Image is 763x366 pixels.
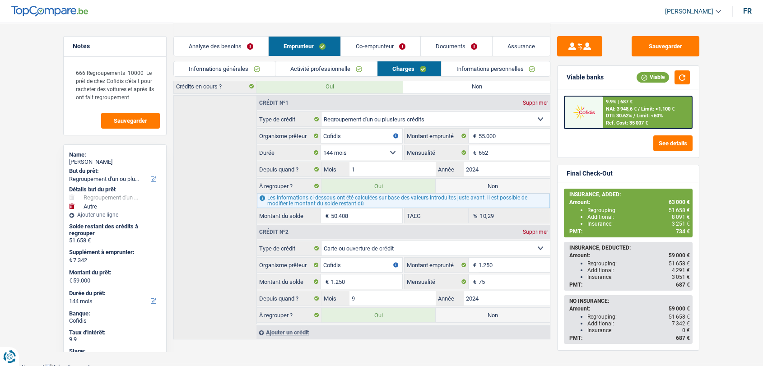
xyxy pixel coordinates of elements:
span: 51 658 € [669,207,690,213]
label: Oui [321,308,436,322]
div: PMT: [569,228,690,235]
div: Cofidis [69,317,161,324]
label: Montant du solde [257,274,321,289]
label: Organisme prêteur [257,129,321,143]
a: Assurance [493,37,550,56]
span: % [469,208,480,223]
span: 4 291 € [672,267,690,273]
div: PMT: [569,335,690,341]
h5: Notes [73,42,157,50]
span: 8 091 € [672,214,690,220]
div: PMT: [569,282,690,288]
label: Montant du prêt: [69,269,159,276]
span: € [469,274,479,289]
span: 7 342 € [672,320,690,327]
span: DTI: 30.62% [606,113,632,119]
span: 59 000 € [669,306,690,312]
div: Name: [69,151,161,158]
label: Année [436,291,464,306]
div: fr [743,7,752,15]
div: Viable [637,72,669,82]
span: Sauvegarder [114,118,147,124]
label: Année [436,162,464,176]
input: MM [349,291,436,306]
input: AAAA [464,291,550,306]
div: Insurance: [587,274,690,280]
label: Type de crédit [257,241,321,255]
div: INSURANCE, DEDUCTED: [569,245,690,251]
span: € [69,277,72,284]
div: Supprimer [520,229,550,235]
div: Supprimer [520,100,550,106]
span: 734 € [676,228,690,235]
label: Non [403,79,550,93]
label: Type de crédit [257,112,321,126]
label: Depuis quand ? [257,162,321,176]
button: See details [653,135,693,151]
span: € [469,129,479,143]
div: Additional: [587,214,690,220]
div: Final Check-Out [567,170,613,177]
div: Les informations ci-dessous ont été calculées sur base des valeurs introduites juste avant. Il es... [257,194,550,208]
span: NAI: 3 948,6 € [606,106,637,112]
div: Taux d'intérêt: [69,329,161,336]
label: TAEG [405,208,469,223]
div: Amount: [569,199,690,205]
div: 51.658 € [69,237,161,244]
label: Depuis quand ? [257,291,321,306]
label: Crédits en cours ? [174,79,256,93]
a: Emprunteur [269,37,340,56]
label: À regrouper ? [257,179,321,193]
div: 9.9% | 687 € [606,99,633,105]
span: 0 € [682,327,690,334]
label: Supplément à emprunter: [69,249,159,256]
a: Activité professionnelle [275,61,377,76]
label: Montant emprunté [405,258,469,272]
span: 51 658 € [669,314,690,320]
div: Regrouping: [587,260,690,267]
label: Non [436,179,550,193]
div: Ajouter un crédit [256,325,550,339]
label: Non [436,308,550,322]
div: [PERSON_NAME] [69,158,161,166]
div: INSURANCE, ADDED: [569,191,690,198]
div: Additional: [587,320,690,327]
span: € [321,274,331,289]
label: Durée du prêt: [69,290,159,297]
a: [PERSON_NAME] [658,4,721,19]
label: But du prêt: [69,167,159,175]
div: Détails but du prêt [69,186,161,193]
label: Mensualité [405,274,469,289]
span: 3 251 € [672,221,690,227]
div: Solde restant des crédits à regrouper [69,223,161,237]
a: Informations générales [174,61,275,76]
label: Oui [256,79,403,93]
span: / [633,113,635,119]
div: Ajouter une ligne [69,212,161,218]
span: / [638,106,640,112]
input: MM [349,162,436,176]
a: Analyse des besoins [174,37,268,56]
div: Insurance: [587,327,690,334]
div: Amount: [569,306,690,312]
div: Banque: [69,310,161,317]
span: € [69,256,72,264]
span: Limit: >1.100 € [641,106,675,112]
label: Mois [321,291,349,306]
label: Oui [321,179,436,193]
span: € [321,208,331,223]
input: AAAA [464,162,550,176]
span: 3 051 € [672,274,690,280]
img: TopCompare Logo [11,6,88,17]
div: Crédit nº2 [257,229,291,235]
label: Mensualité [405,145,469,160]
label: Mois [321,162,349,176]
span: € [469,145,479,160]
label: À regrouper ? [257,308,321,322]
span: [PERSON_NAME] [665,8,713,15]
a: Co-emprunteur [341,37,420,56]
div: Ref. Cost: 35 007 € [606,120,648,126]
span: € [469,258,479,272]
a: Charges [377,61,441,76]
div: Additional: [587,267,690,273]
